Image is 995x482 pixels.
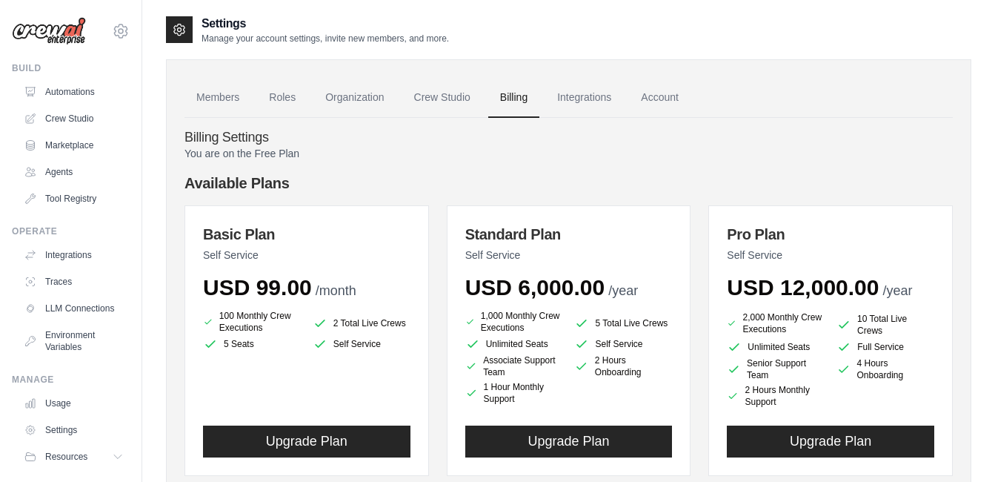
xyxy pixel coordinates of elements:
a: Settings [18,418,130,442]
a: Integrations [545,78,623,118]
p: Self Service [727,248,934,263]
li: 2 Total Live Crews [313,313,410,334]
p: Manage your account settings, invite new members, and more. [202,33,449,44]
li: 100 Monthly Crew Executions [203,310,301,334]
h3: Basic Plan [203,224,410,245]
img: Logo [12,17,86,45]
li: 10 Total Live Crews [836,313,934,337]
a: Organization [313,78,396,118]
span: /year [608,283,638,298]
button: Resources [18,445,130,469]
li: Unlimited Seats [465,337,563,351]
button: Upgrade Plan [203,426,410,458]
a: LLM Connections [18,297,130,320]
button: Upgrade Plan [727,426,934,458]
a: Environment Variables [18,323,130,359]
li: Full Service [836,340,934,354]
li: Self Service [574,337,672,351]
a: Integrations [18,243,130,267]
li: 2 Hours Monthly Support [727,384,825,408]
li: 5 Seats [203,337,301,351]
li: 4 Hours Onboarding [836,357,934,381]
a: Tool Registry [18,187,130,211]
li: Associate Support Team [465,354,563,378]
a: Automations [18,80,130,104]
h3: Standard Plan [465,224,673,245]
a: Marketplace [18,133,130,157]
span: USD 99.00 [203,275,312,300]
h4: Billing Settings [184,130,953,146]
span: USD 6,000.00 [465,275,605,300]
li: Senior Support Team [727,357,825,381]
span: USD 12,000.00 [727,275,879,300]
p: Self Service [465,248,673,263]
li: 5 Total Live Crews [574,313,672,334]
div: Build [12,62,130,74]
a: Crew Studio [18,107,130,131]
h2: Settings [202,15,449,33]
div: Operate [12,225,130,237]
a: Members [184,78,251,118]
button: Upgrade Plan [465,426,673,458]
li: Self Service [313,337,410,351]
p: Self Service [203,248,410,263]
a: Traces [18,270,130,294]
p: You are on the Free Plan [184,146,953,161]
li: 2,000 Monthly Crew Executions [727,310,825,337]
div: Manage [12,374,130,386]
span: /month [316,283,356,298]
a: Usage [18,392,130,415]
span: Resources [45,451,87,463]
li: Unlimited Seats [727,340,825,354]
li: 1,000 Monthly Crew Executions [465,310,563,334]
a: Roles [257,78,307,118]
h3: Pro Plan [727,224,934,245]
a: Billing [488,78,539,118]
li: 1 Hour Monthly Support [465,381,563,405]
a: Crew Studio [402,78,482,118]
li: 2 Hours Onboarding [574,354,672,378]
a: Agents [18,160,130,184]
h4: Available Plans [184,173,953,194]
span: /year [882,283,912,298]
a: Account [629,78,690,118]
